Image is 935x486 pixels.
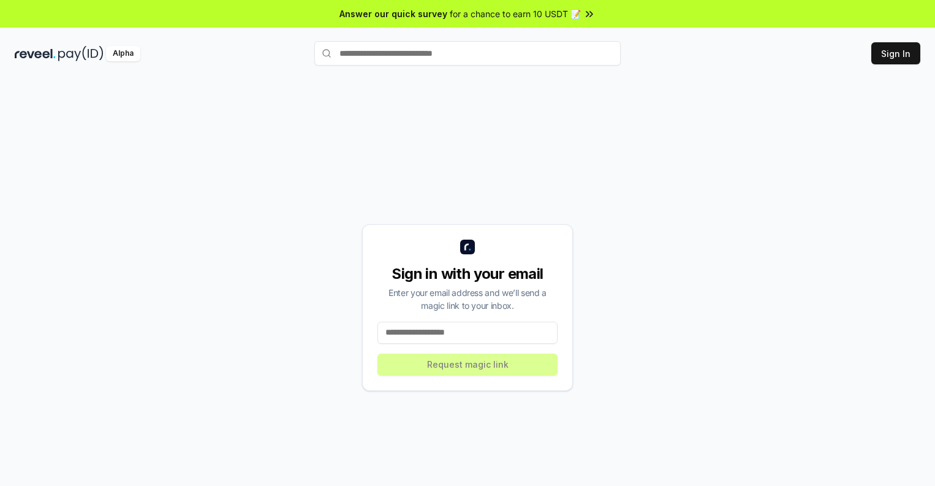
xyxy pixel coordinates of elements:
[15,46,56,61] img: reveel_dark
[377,264,558,284] div: Sign in with your email
[871,42,920,64] button: Sign In
[460,240,475,254] img: logo_small
[450,7,581,20] span: for a chance to earn 10 USDT 📝
[339,7,447,20] span: Answer our quick survey
[377,286,558,312] div: Enter your email address and we’ll send a magic link to your inbox.
[58,46,104,61] img: pay_id
[106,46,140,61] div: Alpha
